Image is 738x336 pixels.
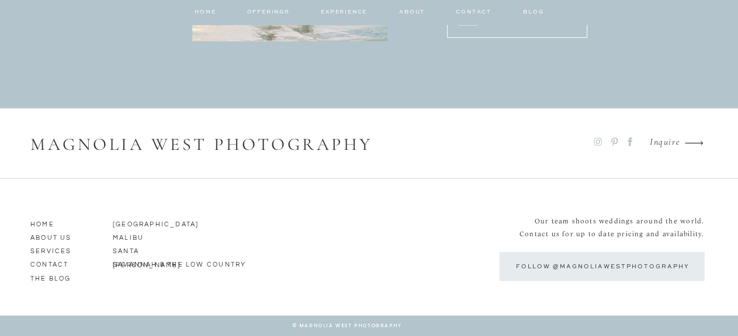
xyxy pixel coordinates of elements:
a: MALIBU [113,231,179,242]
a: services [30,244,97,255]
a: contact [450,8,498,22]
a: home [195,8,217,22]
a: HOME [30,218,97,228]
a: SANTA [PERSON_NAME] [113,244,201,255]
a: BLOG [522,8,545,22]
a: [GEOGRAPHIC_DATA] [113,218,179,228]
a: offerings [247,8,289,22]
a: Inquire [640,136,680,152]
p: Our team shoots weddings around the world. Contact us for up to date pricing and availability. [451,215,704,246]
a: follow @magnoliawestphotography [514,261,691,272]
a: the blog [30,272,97,282]
a: contact [30,258,97,268]
a: EXPERIENCE [318,8,370,22]
a: ABOUT us [30,231,97,242]
a: © magnolia west photography [293,322,446,332]
a: SAVANNAH & THE LOW COUNTRY [113,258,267,268]
a: about [379,8,446,22]
a: magnolia west photography [30,129,407,156]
